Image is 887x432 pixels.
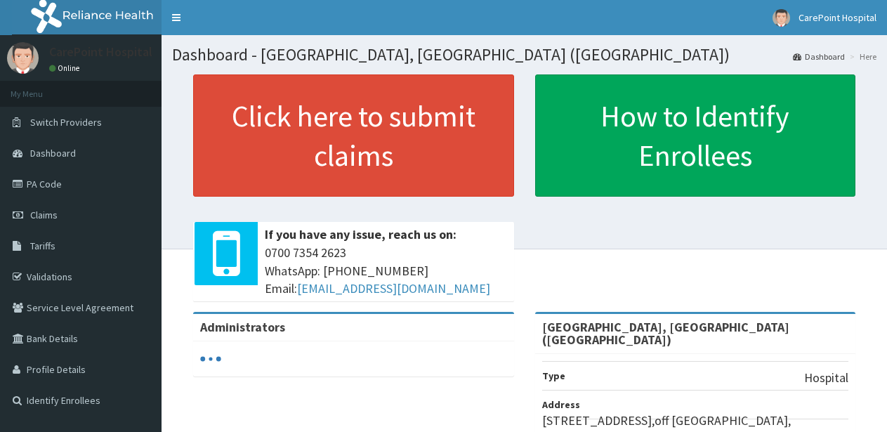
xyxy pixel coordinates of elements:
h1: Dashboard - [GEOGRAPHIC_DATA], [GEOGRAPHIC_DATA] ([GEOGRAPHIC_DATA]) [172,46,876,64]
svg: audio-loading [200,348,221,369]
strong: [GEOGRAPHIC_DATA], [GEOGRAPHIC_DATA] ([GEOGRAPHIC_DATA]) [542,319,789,348]
p: CarePoint Hospital [49,46,152,58]
li: Here [846,51,876,63]
b: If you have any issue, reach us on: [265,226,456,242]
span: CarePoint Hospital [799,11,876,24]
img: User Image [773,9,790,27]
img: User Image [7,42,39,74]
b: Administrators [200,319,285,335]
b: Address [542,398,580,411]
a: Dashboard [793,51,845,63]
span: Dashboard [30,147,76,159]
a: How to Identify Enrollees [535,74,856,197]
span: 0700 7354 2623 WhatsApp: [PHONE_NUMBER] Email: [265,244,507,298]
b: Type [542,369,565,382]
a: Click here to submit claims [193,74,514,197]
a: [EMAIL_ADDRESS][DOMAIN_NAME] [297,280,490,296]
span: Switch Providers [30,116,102,129]
a: Online [49,63,83,73]
p: Hospital [804,369,848,387]
span: Claims [30,209,58,221]
span: Tariffs [30,240,55,252]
